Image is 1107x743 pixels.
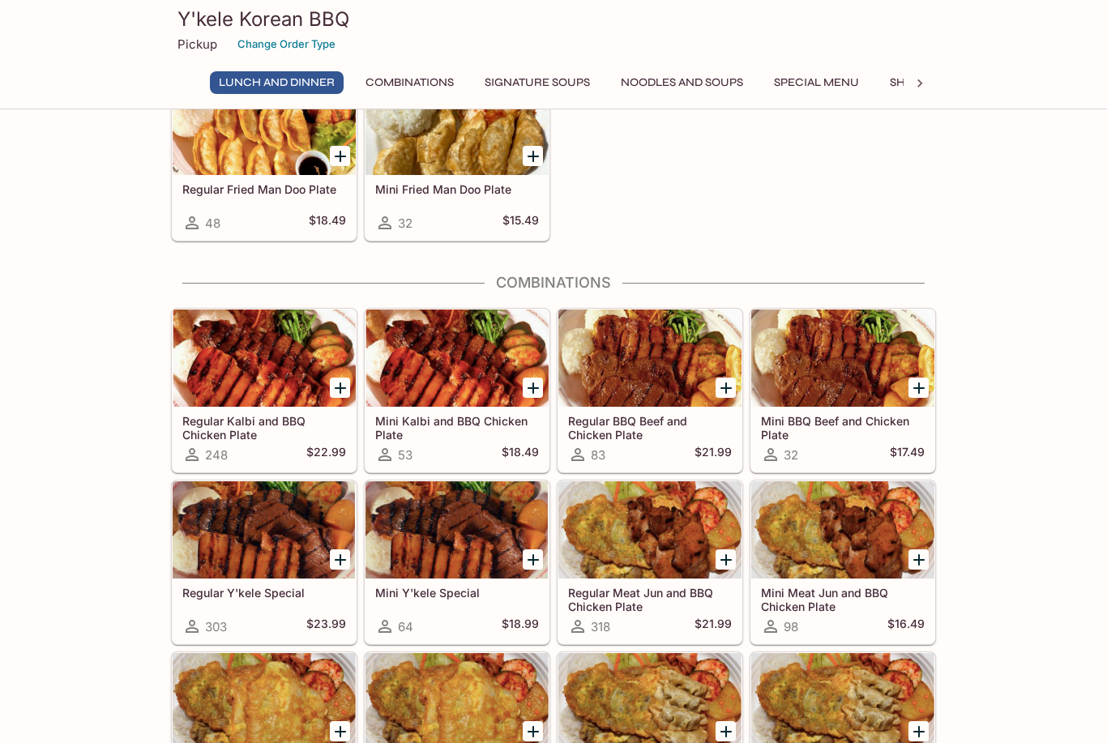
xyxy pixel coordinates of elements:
[716,721,736,741] button: Add Regular Meat Jun and Fried Man Doo Plate
[751,310,934,407] div: Mini BBQ Beef and Chicken Plate
[523,549,543,570] button: Add Mini Y'kele Special
[330,378,350,398] button: Add Regular Kalbi and BBQ Chicken Plate
[890,445,925,464] h5: $17.49
[330,146,350,166] button: Add Regular Fried Man Doo Plate
[558,310,742,407] div: Regular BBQ Beef and Chicken Plate
[761,414,925,441] h5: Mini BBQ Beef and Chicken Plate
[908,549,929,570] button: Add Mini Meat Jun and BBQ Chicken Plate
[173,310,356,407] div: Regular Kalbi and BBQ Chicken Plate
[177,6,930,32] h3: Y'kele Korean BBQ
[750,309,935,472] a: Mini BBQ Beef and Chicken Plate32$17.49
[523,721,543,741] button: Add Mini Meat Jun and Fish Jun Plate
[476,71,599,94] button: Signature Soups
[365,480,549,644] a: Mini Y'kele Special64$18.99
[172,309,357,472] a: Regular Kalbi and BBQ Chicken Plate248$22.99
[716,378,736,398] button: Add Regular BBQ Beef and Chicken Plate
[182,182,346,196] h5: Regular Fried Man Doo Plate
[205,216,220,231] span: 48
[784,619,798,634] span: 98
[881,71,997,94] button: Shrimp Combos
[230,32,343,57] button: Change Order Type
[502,445,539,464] h5: $18.49
[330,549,350,570] button: Add Regular Y'kele Special
[716,549,736,570] button: Add Regular Meat Jun and BBQ Chicken Plate
[365,481,549,579] div: Mini Y'kele Special
[908,378,929,398] button: Add Mini BBQ Beef and Chicken Plate
[172,480,357,644] a: Regular Y'kele Special303$23.99
[205,619,227,634] span: 303
[784,447,798,463] span: 32
[306,445,346,464] h5: $22.99
[375,182,539,196] h5: Mini Fried Man Doo Plate
[375,414,539,441] h5: Mini Kalbi and BBQ Chicken Plate
[330,721,350,741] button: Add Regular Meat Jun and Fish Jun Plate
[751,481,934,579] div: Mini Meat Jun and BBQ Chicken Plate
[558,481,742,579] div: Regular Meat Jun and BBQ Chicken Plate
[398,447,412,463] span: 53
[523,378,543,398] button: Add Mini Kalbi and BBQ Chicken Plate
[612,71,752,94] button: Noodles and Soups
[365,77,549,241] a: Mini Fried Man Doo Plate32$15.49
[568,586,732,613] h5: Regular Meat Jun and BBQ Chicken Plate
[306,617,346,636] h5: $23.99
[398,619,413,634] span: 64
[695,445,732,464] h5: $21.99
[502,617,539,636] h5: $18.99
[558,480,742,644] a: Regular Meat Jun and BBQ Chicken Plate318$21.99
[182,414,346,441] h5: Regular Kalbi and BBQ Chicken Plate
[177,36,217,52] p: Pickup
[502,213,539,233] h5: $15.49
[591,619,610,634] span: 318
[887,617,925,636] h5: $16.49
[172,77,357,241] a: Regular Fried Man Doo Plate48$18.49
[357,71,463,94] button: Combinations
[210,71,344,94] button: Lunch and Dinner
[523,146,543,166] button: Add Mini Fried Man Doo Plate
[182,586,346,600] h5: Regular Y'kele Special
[591,447,605,463] span: 83
[765,71,868,94] button: Special Menu
[908,721,929,741] button: Add Mini Meat Jun and Fried Man Doo Plate
[309,213,346,233] h5: $18.49
[171,274,936,292] h4: Combinations
[365,309,549,472] a: Mini Kalbi and BBQ Chicken Plate53$18.49
[173,78,356,175] div: Regular Fried Man Doo Plate
[750,480,935,644] a: Mini Meat Jun and BBQ Chicken Plate98$16.49
[558,309,742,472] a: Regular BBQ Beef and Chicken Plate83$21.99
[173,481,356,579] div: Regular Y'kele Special
[761,586,925,613] h5: Mini Meat Jun and BBQ Chicken Plate
[365,78,549,175] div: Mini Fried Man Doo Plate
[365,310,549,407] div: Mini Kalbi and BBQ Chicken Plate
[375,586,539,600] h5: Mini Y'kele Special
[568,414,732,441] h5: Regular BBQ Beef and Chicken Plate
[398,216,412,231] span: 32
[205,447,228,463] span: 248
[695,617,732,636] h5: $21.99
